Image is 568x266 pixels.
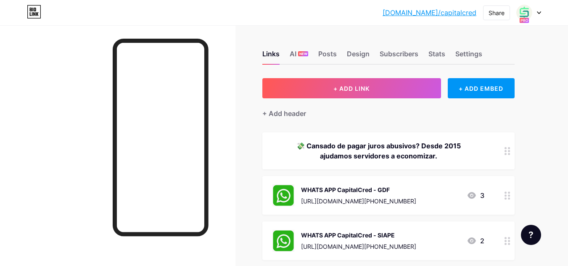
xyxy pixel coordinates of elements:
img: Fausto Pereira [516,5,532,21]
div: [URL][DOMAIN_NAME][PHONE_NUMBER] [301,242,416,251]
img: WHATS APP CapitalCred - GDF [272,184,294,206]
div: Links [262,49,280,64]
div: 3 [467,190,484,200]
div: Stats [428,49,445,64]
div: Posts [318,49,337,64]
div: Settings [455,49,482,64]
div: WHATS APP CapitalCred - SIAPE [301,231,416,240]
div: Subscribers [380,49,418,64]
span: + ADD LINK [333,85,370,92]
button: + ADD LINK [262,78,441,98]
a: [DOMAIN_NAME]/capitalcred [383,8,476,18]
div: 💸 Cansado de pagar juros abusivos? Desde 2015 ajudamos servidores a economizar. [272,141,484,161]
div: WHATS APP CapitalCred - GDF [301,185,416,194]
div: AI [290,49,308,64]
div: [URL][DOMAIN_NAME][PHONE_NUMBER] [301,197,416,205]
div: Share [489,8,505,17]
div: 2 [467,236,484,246]
div: + ADD EMBED [448,78,515,98]
div: + Add header [262,108,306,119]
img: WHATS APP CapitalCred - SIAPE [272,230,294,252]
div: Design [347,49,370,64]
span: NEW [299,51,307,56]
